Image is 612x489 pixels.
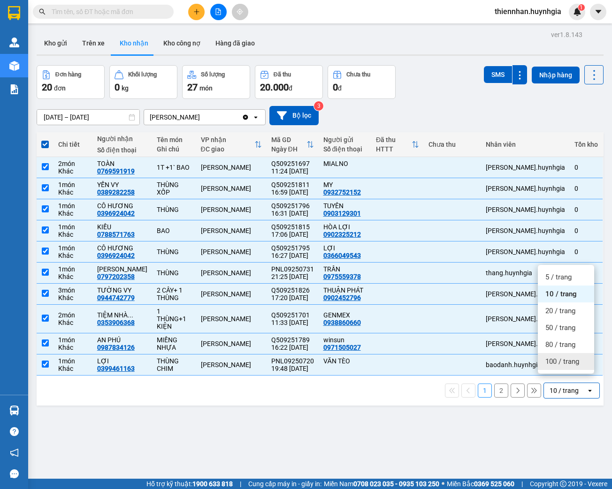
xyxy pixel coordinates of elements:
div: ĐC giao [201,145,254,153]
span: 0 [115,82,120,93]
div: 17:20 [DATE] [271,294,314,301]
div: PNL09250720 [271,357,314,365]
strong: 1900 633 818 [192,480,233,488]
th: Toggle SortBy [267,132,319,157]
div: [PERSON_NAME] [201,248,262,256]
div: nguyen.huynhgia [486,227,565,234]
div: 0902452796 [323,294,361,301]
div: AN PHÚ [97,336,147,344]
div: [PERSON_NAME] [150,113,200,122]
div: 0366049543 [323,252,361,259]
div: TIỆM NHÀ MỠ( AN KHƯƠNG) [97,311,147,319]
img: icon-new-feature [573,8,581,16]
div: nguyen.huynhgia [486,340,565,347]
div: Khác [58,252,88,259]
div: 17:06 [DATE] [271,231,314,238]
button: Kho gửi [37,32,75,54]
span: copyright [560,481,566,487]
div: CÔ HƯƠNG [97,244,147,252]
div: 0396924042 [97,252,135,259]
div: 0971505027 [323,344,361,351]
div: 1T +1` BAO [157,164,191,171]
div: 0975559378 [323,273,361,280]
span: | [521,479,523,489]
span: 80 / trang [545,340,575,349]
div: 2 món [58,160,88,167]
button: caret-down [590,4,606,20]
div: HTTT [376,145,412,153]
div: Khối lượng [128,71,157,78]
div: Khác [58,294,88,301]
button: SMS [484,66,512,83]
div: Khác [58,365,88,372]
img: warehouse-icon [9,38,19,47]
div: MY [323,181,367,188]
div: 0396924042 [97,210,135,217]
button: Đơn hàng20đơn [37,65,105,99]
span: search [39,8,46,15]
div: Đã thu [274,71,291,78]
div: TRẦN [323,265,367,273]
div: Chi tiết [58,141,88,148]
div: Q509251796 [271,202,314,210]
div: Tồn kho [574,141,598,148]
div: Ngày ĐH [271,145,306,153]
button: Trên xe [75,32,112,54]
div: 21:25 [DATE] [271,273,314,280]
div: Số lượng [201,71,225,78]
span: Cung cấp máy in - giấy in: [248,479,321,489]
span: 20.000 [260,82,289,93]
strong: 0369 525 060 [474,480,514,488]
div: 0932752152 [323,188,361,196]
button: Kho nhận [112,32,156,54]
div: 0987834126 [97,344,135,351]
img: warehouse-icon [9,61,19,71]
span: 100 / trang [545,357,579,366]
div: THÙNG XỐP [157,181,191,196]
div: Tên món [157,136,191,143]
button: Đã thu20.000đ [255,65,323,99]
div: Người gửi [323,136,367,143]
div: 0797202358 [97,273,135,280]
div: nguyen.huynhgia [486,164,565,171]
div: 0903129301 [323,210,361,217]
div: 1 món [58,223,88,231]
div: 0 [574,227,598,234]
div: Q509251697 [271,160,314,167]
div: [PERSON_NAME] [201,290,262,298]
span: thiennhan.huynhgia [487,6,569,17]
button: aim [232,4,248,20]
button: plus [188,4,205,20]
span: đ [289,84,292,92]
div: nguyen.huynhgia [486,248,565,256]
div: PNL09250731 [271,265,314,273]
div: winsun [323,336,367,344]
div: Mã GD [271,136,306,143]
div: THÙNG CHIM [157,357,191,372]
div: LỢI [323,244,367,252]
strong: 0708 023 035 - 0935 103 250 [353,480,439,488]
div: KIỀU [97,223,147,231]
div: [PERSON_NAME] [201,185,262,192]
div: YẾN VY [97,181,147,188]
div: 0353906368 [97,319,135,326]
span: Hỗ trợ kỹ thuật: [146,479,233,489]
div: VP nhận [201,136,254,143]
div: 10 / trang [550,386,579,395]
button: Chưa thu0đ [328,65,396,99]
div: Khác [58,273,88,280]
div: 0399461163 [97,365,135,372]
div: 1 món [58,244,88,252]
div: Chưa thu [428,141,476,148]
div: 16:27 [DATE] [271,252,314,259]
th: Toggle SortBy [371,132,424,157]
button: 2 [494,384,508,398]
div: HÒA LỢI [323,223,367,231]
span: Miền Bắc [447,479,514,489]
button: Khối lượng0kg [109,65,177,99]
div: [PERSON_NAME] [201,340,262,347]
div: TOÀN [97,160,147,167]
div: [PERSON_NAME] [201,269,262,277]
div: Ghi chú [157,145,191,153]
img: solution-icon [9,84,19,94]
